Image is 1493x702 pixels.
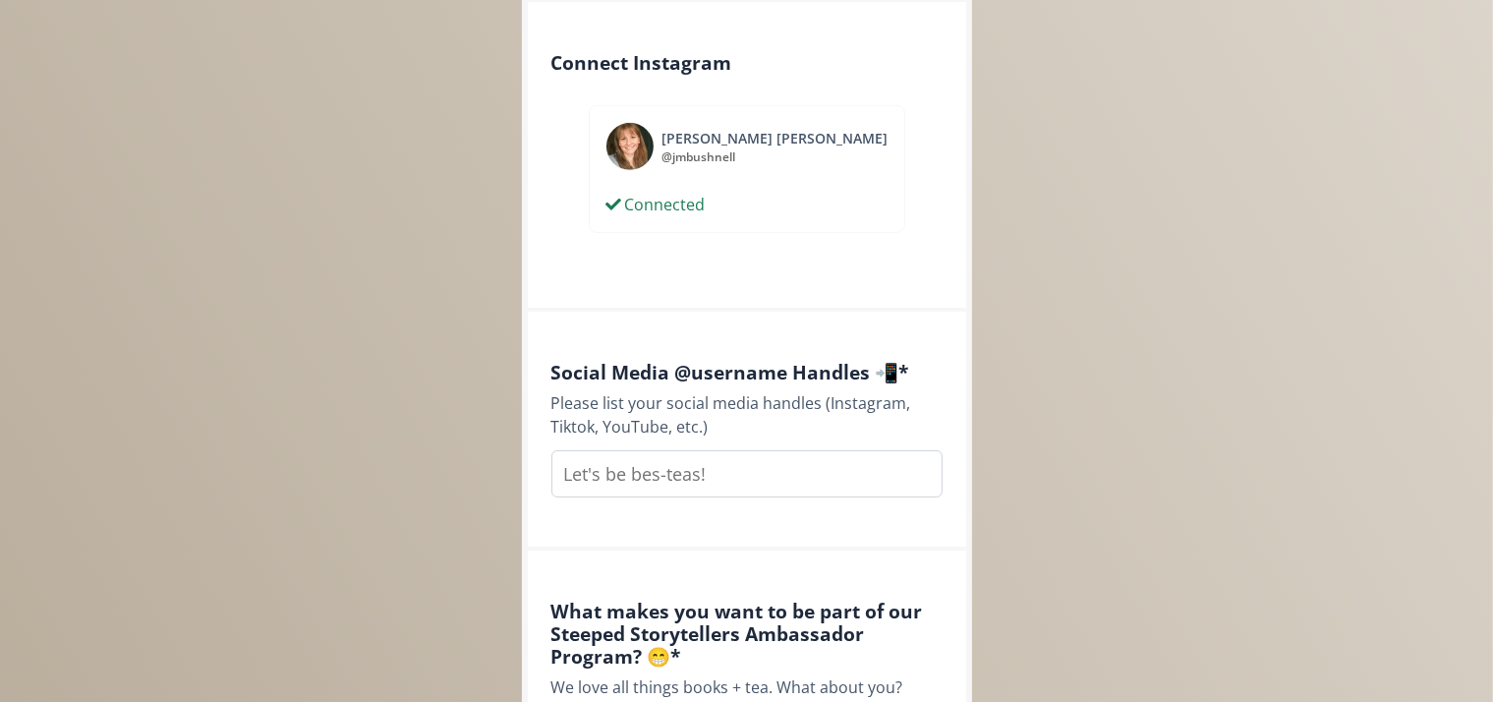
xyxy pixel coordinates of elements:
h4: Social Media @username Handles 📲 * [551,361,943,383]
img: 17333248_1844582632481911_2248092050022989824_a.jpg [605,122,655,171]
h4: What makes you want to be part of our Steeped Storytellers Ambassador Program? 😁 * [551,600,943,668]
div: We love all things books + tea. What about you? [551,675,943,699]
h4: Connect Instagram [551,51,943,74]
div: @ jmbushnell [662,148,889,166]
div: Please list your social media handles (Instagram, Tiktok, YouTube, etc.) [551,391,943,439]
div: Connected [605,193,706,216]
div: [PERSON_NAME] [PERSON_NAME] [662,128,889,148]
input: Let's be bes-teas! [551,450,943,497]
